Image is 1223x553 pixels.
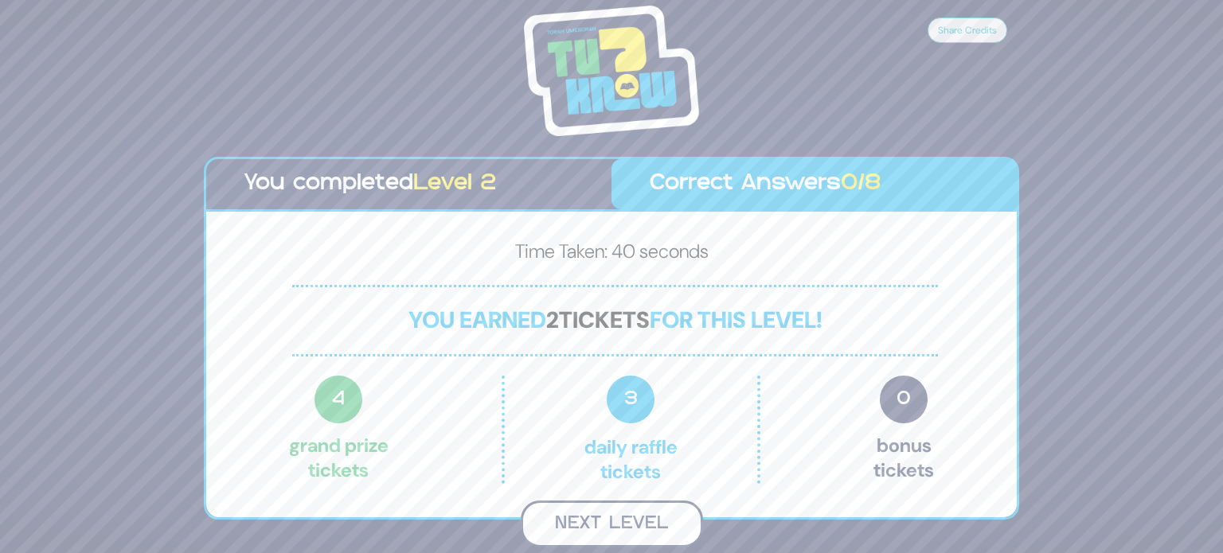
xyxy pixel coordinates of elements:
span: 0 [880,376,928,423]
span: tickets [559,305,650,335]
p: Grand Prize tickets [289,376,389,484]
p: You completed [244,167,573,201]
img: Tournament Logo [524,6,699,136]
span: Level 2 [413,173,496,194]
p: Correct Answers [650,167,979,201]
span: 0/8 [841,173,881,194]
p: Bonus tickets [873,376,934,484]
button: Share Credits [928,18,1007,43]
button: Next Level [521,500,703,547]
span: 4 [315,376,362,423]
span: 2 [546,305,559,335]
span: You earned for this level! [408,305,822,335]
span: 3 [607,376,654,423]
p: Daily Raffle tickets [538,376,723,484]
p: Time Taken: 40 seconds [232,237,991,272]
